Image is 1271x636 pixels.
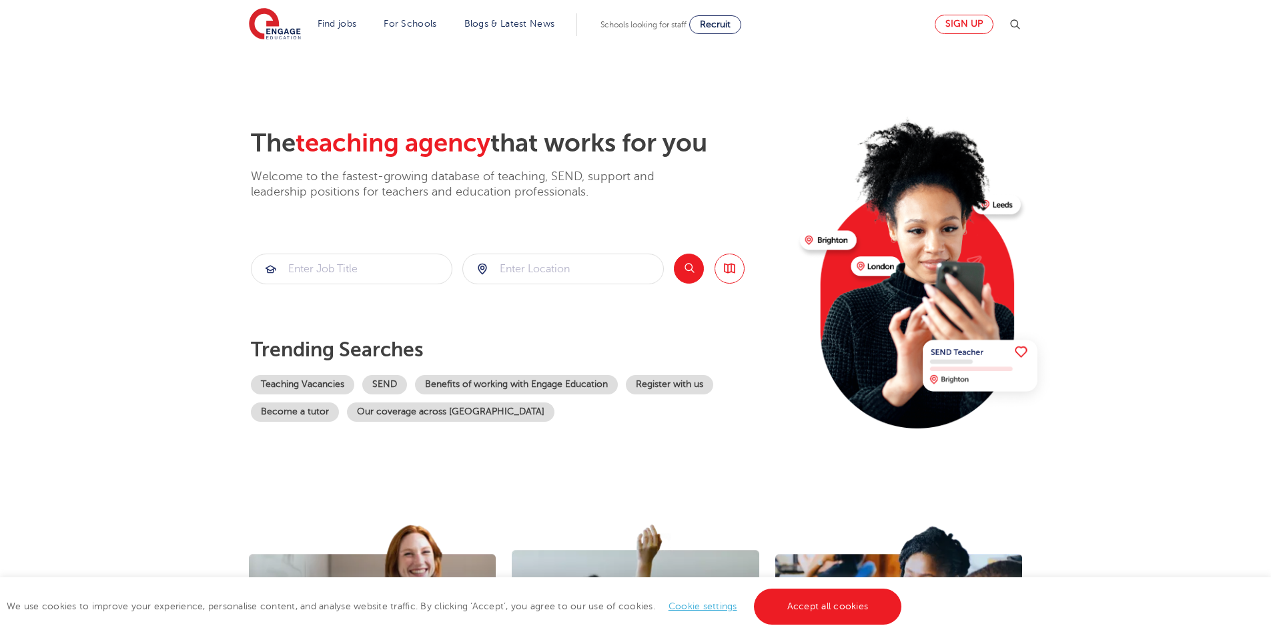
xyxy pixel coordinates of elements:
[296,129,490,157] span: teaching agency
[251,254,452,284] div: Submit
[252,254,452,284] input: Submit
[249,8,301,41] img: Engage Education
[935,15,993,34] a: Sign up
[700,19,731,29] span: Recruit
[251,402,339,422] a: Become a tutor
[674,254,704,284] button: Search
[600,20,687,29] span: Schools looking for staff
[251,169,691,200] p: Welcome to the fastest-growing database of teaching, SEND, support and leadership positions for t...
[347,402,554,422] a: Our coverage across [GEOGRAPHIC_DATA]
[669,601,737,611] a: Cookie settings
[689,15,741,34] a: Recruit
[251,338,789,362] p: Trending searches
[384,19,436,29] a: For Schools
[463,254,663,284] input: Submit
[362,375,407,394] a: SEND
[464,19,555,29] a: Blogs & Latest News
[318,19,357,29] a: Find jobs
[754,589,902,625] a: Accept all cookies
[251,128,789,159] h2: The that works for you
[462,254,664,284] div: Submit
[251,375,354,394] a: Teaching Vacancies
[626,375,713,394] a: Register with us
[415,375,618,394] a: Benefits of working with Engage Education
[7,601,905,611] span: We use cookies to improve your experience, personalise content, and analyse website traffic. By c...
